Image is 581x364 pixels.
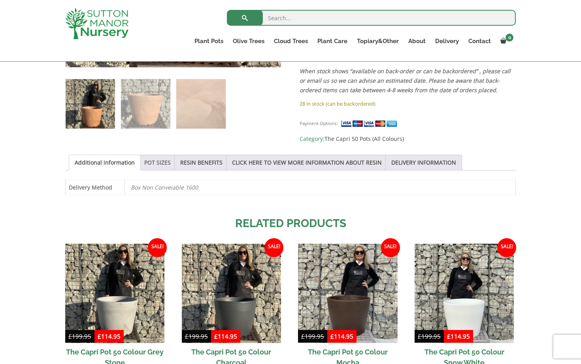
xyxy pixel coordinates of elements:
[496,36,516,47] a: 0
[301,332,305,340] span: £
[418,332,421,340] span: £
[447,332,470,340] bdi: 114.95
[464,36,496,47] a: Contact
[228,36,269,47] a: Olive Trees
[391,155,456,170] a: DELIVERY INFORMATION
[300,99,516,108] p: 28 in stock (can be backordered)
[66,180,125,195] th: Delivery Method
[232,155,382,170] a: CLICK HERE TO VIEW MORE INFORMATION ABOUT RESIN
[98,332,121,340] bdi: 114.95
[381,238,400,257] span: Sale!
[65,180,516,195] table: Product Details
[330,332,353,340] bdi: 114.95
[313,36,352,47] a: Plant Care
[301,332,324,340] bdi: 199.95
[180,155,223,170] a: RESIN BENEFITS
[264,238,283,257] span: Sale!
[65,244,164,343] img: The Capri Pot 50 Colour Grey Stone
[65,8,128,39] img: logo
[300,120,338,126] small: Payment Options:
[68,332,91,340] bdi: 199.95
[506,34,513,42] span: 0
[75,155,135,170] a: Additional information
[185,332,208,340] bdi: 199.95
[148,238,167,257] span: Sale!
[185,332,189,340] span: £
[227,10,516,26] input: Search...
[65,215,516,232] h2: Related products
[300,67,511,94] em: When stock shows “available on back-order or can be backordered” , please call or email us so we ...
[324,135,404,142] a: The Capri 50 Pots (All Colours)
[68,332,72,340] span: £
[98,332,101,340] span: £
[447,332,451,340] span: £
[66,79,115,129] img: The Capri Pot 50 Colour Terracotta
[300,134,516,144] span: Category:
[214,332,237,340] bdi: 114.95
[144,155,171,170] a: POT SIZES
[190,36,228,47] a: Plant Pots
[497,238,516,257] span: Sale!
[418,332,441,340] bdi: 199.95
[182,244,281,343] img: The Capri Pot 50 Colour Charcoal
[330,332,334,340] span: £
[430,36,464,47] a: Delivery
[404,36,430,47] a: About
[269,36,313,47] a: Cloud Trees
[214,332,218,340] span: £
[121,79,170,129] img: The Capri Pot 50 Colour Terracotta - Image 2
[415,244,514,343] img: The Capri Pot 50 Colour Snow White
[341,119,400,128] img: payment supported
[131,180,509,195] p: Box Non Conveiable 1600
[352,36,404,47] a: Topiary&Other
[298,244,397,343] img: The Capri Pot 50 Colour Mocha
[176,79,226,129] img: The Capri Pot 50 Colour Terracotta - Image 3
